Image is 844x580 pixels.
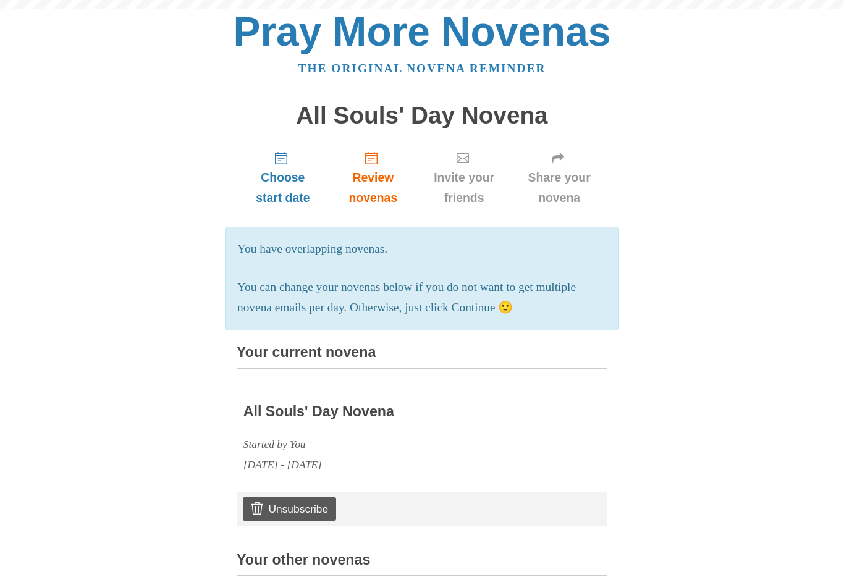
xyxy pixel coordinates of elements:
[237,103,607,129] h1: All Souls' Day Novena
[243,404,529,420] h3: All Souls' Day Novena
[417,141,511,214] a: Invite your friends
[237,552,607,576] h3: Your other novenas
[237,345,607,369] h3: Your current novena
[298,62,546,75] a: The original novena reminder
[511,141,607,214] a: Share your novena
[243,434,529,455] div: Started by You
[342,167,405,208] span: Review novenas
[243,497,336,521] a: Unsubscribe
[523,167,595,208] span: Share your novena
[243,455,529,475] div: [DATE] - [DATE]
[237,141,329,214] a: Choose start date
[249,167,317,208] span: Choose start date
[429,167,499,208] span: Invite your friends
[329,141,417,214] a: Review novenas
[237,239,607,259] p: You have overlapping novenas.
[234,9,611,54] a: Pray More Novenas
[237,277,607,318] p: You can change your novenas below if you do not want to get multiple novena emails per day. Other...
